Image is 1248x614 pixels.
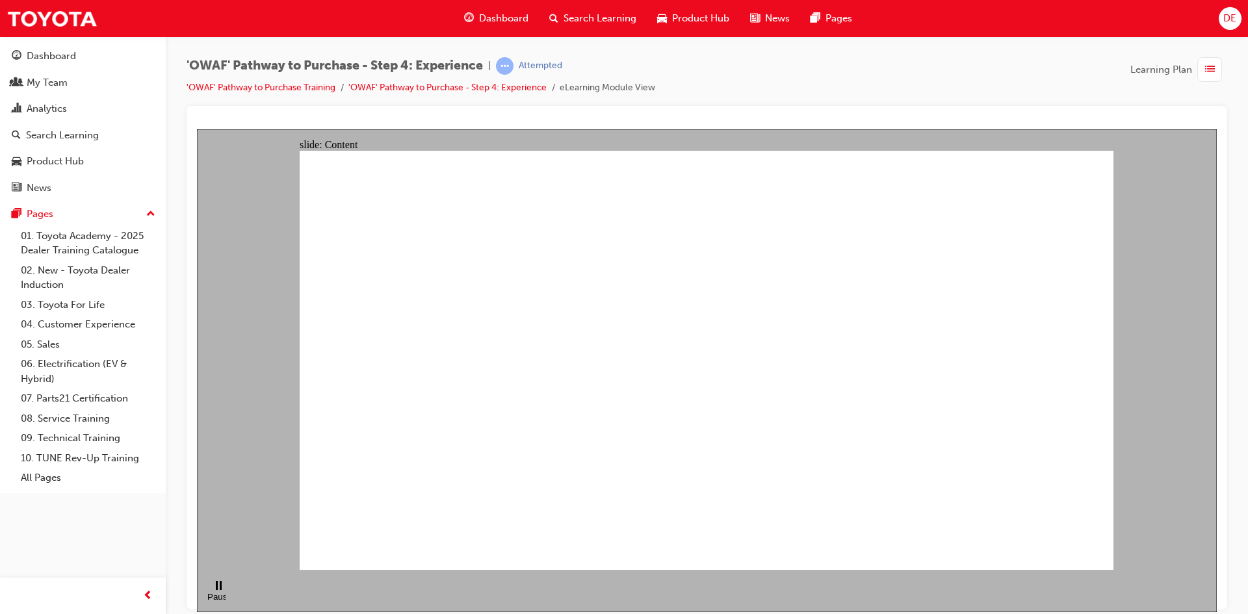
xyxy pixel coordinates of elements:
a: 09. Technical Training [16,428,161,448]
a: 05. Sales [16,335,161,355]
div: Analytics [27,101,67,116]
button: DashboardMy TeamAnalyticsSearch LearningProduct HubNews [5,42,161,202]
span: pages-icon [811,10,820,27]
a: News [5,176,161,200]
a: Analytics [5,97,161,121]
div: Product Hub [27,154,84,169]
a: 'OWAF' Pathway to Purchase Training [187,82,335,93]
button: Pause (Ctrl+Alt+P) [6,451,29,473]
div: My Team [27,75,68,90]
span: people-icon [12,77,21,89]
div: Pages [27,207,53,222]
a: My Team [5,71,161,95]
a: 08. Service Training [16,409,161,429]
img: Trak [6,4,97,33]
button: Pages [5,202,161,226]
span: news-icon [750,10,760,27]
a: Search Learning [5,123,161,147]
a: 03. Toyota For Life [16,295,161,315]
a: pages-iconPages [800,5,863,32]
span: search-icon [12,130,21,142]
span: car-icon [657,10,667,27]
a: 10. TUNE Rev-Up Training [16,448,161,468]
li: eLearning Module View [560,81,655,96]
span: Pages [825,11,852,26]
div: Search Learning [26,128,99,143]
span: search-icon [549,10,558,27]
span: guage-icon [464,10,474,27]
span: car-icon [12,156,21,168]
div: Dashboard [27,49,76,64]
span: guage-icon [12,51,21,62]
a: 06. Electrification (EV & Hybrid) [16,354,161,389]
span: chart-icon [12,103,21,115]
span: | [488,58,491,73]
button: DE [1219,7,1241,30]
span: Search Learning [564,11,636,26]
div: Pause (Ctrl+Alt+P) [10,463,32,482]
span: Learning Plan [1130,62,1192,77]
a: car-iconProduct Hub [647,5,740,32]
span: News [765,11,790,26]
span: DE [1223,11,1236,26]
span: list-icon [1205,62,1215,78]
button: Learning Plan [1130,57,1227,82]
a: Product Hub [5,149,161,173]
a: 01. Toyota Academy - 2025 Dealer Training Catalogue [16,226,161,261]
a: 02. New - Toyota Dealer Induction [16,261,161,295]
span: prev-icon [143,588,153,604]
span: Dashboard [479,11,528,26]
div: News [27,181,51,196]
a: guage-iconDashboard [454,5,539,32]
span: 'OWAF' Pathway to Purchase - Step 4: Experience [187,58,483,73]
a: search-iconSearch Learning [539,5,647,32]
span: news-icon [12,183,21,194]
a: news-iconNews [740,5,800,32]
a: Dashboard [5,44,161,68]
span: Product Hub [672,11,729,26]
div: playback controls [6,441,29,483]
a: 07. Parts21 Certification [16,389,161,409]
a: All Pages [16,468,161,488]
span: pages-icon [12,209,21,220]
a: 'OWAF' Pathway to Purchase - Step 4: Experience [348,82,547,93]
span: up-icon [146,206,155,223]
a: 04. Customer Experience [16,314,161,335]
div: Attempted [519,60,562,72]
span: learningRecordVerb_ATTEMPT-icon [496,57,513,75]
